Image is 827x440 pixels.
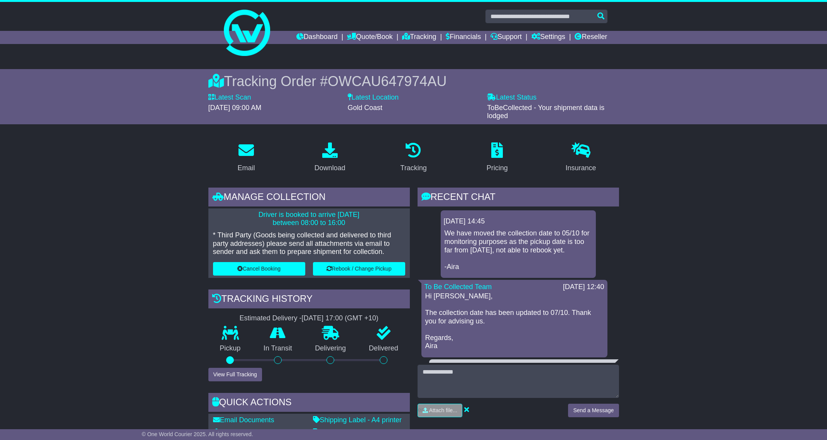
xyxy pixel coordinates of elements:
[213,211,405,227] p: Driver is booked to arrive [DATE] between 08:00 to 16:00
[208,93,251,102] label: Latest Scan
[571,362,612,371] div: [DATE] 12:36
[208,368,262,381] button: View Full Tracking
[213,416,274,424] a: Email Documents
[348,104,382,112] span: Gold Coast
[302,314,379,323] div: [DATE] 17:00 (GMT +10)
[208,188,410,208] div: Manage collection
[208,393,410,414] div: Quick Actions
[418,188,619,208] div: RECENT CHAT
[309,140,350,176] a: Download
[400,163,426,173] div: Tracking
[252,344,304,353] p: In Transit
[142,431,253,437] span: © One World Courier 2025. All rights reserved.
[213,231,405,256] p: * Third Party (Goods being collected and delivered to third party addresses) please send all atta...
[232,140,260,176] a: Email
[348,93,399,102] label: Latest Location
[208,314,410,323] div: Estimated Delivery -
[575,31,607,44] a: Reseller
[487,93,536,102] label: Latest Status
[313,262,405,276] button: Rebook / Change Pickup
[237,163,255,173] div: Email
[561,140,601,176] a: Insurance
[313,416,402,424] a: Shipping Label - A4 printer
[487,104,604,120] span: ToBeCollected - Your shipment data is lodged
[490,31,522,44] a: Support
[347,31,392,44] a: Quote/Book
[304,344,358,353] p: Delivering
[315,163,345,173] div: Download
[487,163,508,173] div: Pricing
[296,31,338,44] a: Dashboard
[208,289,410,310] div: Tracking history
[208,344,252,353] p: Pickup
[531,31,565,44] a: Settings
[208,73,619,90] div: Tracking Order #
[566,163,596,173] div: Insurance
[482,140,513,176] a: Pricing
[208,104,262,112] span: [DATE] 09:00 AM
[395,140,431,176] a: Tracking
[213,262,305,276] button: Cancel Booking
[563,283,604,291] div: [DATE] 12:40
[213,428,288,436] a: Download Documents
[357,344,410,353] p: Delivered
[425,292,604,350] p: Hi [PERSON_NAME], The collection date has been updated to 07/10. Thank you for advising us. Regar...
[444,217,593,226] div: [DATE] 14:45
[568,404,619,417] button: Send a Message
[446,31,481,44] a: Financials
[402,31,436,44] a: Tracking
[445,229,592,271] p: We have moved the collection date to 05/10 for monitoring purposes as the pickup date is too far ...
[432,362,489,370] a: [PERSON_NAME]
[424,283,492,291] a: To Be Collected Team
[328,73,446,89] span: OWCAU647974AU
